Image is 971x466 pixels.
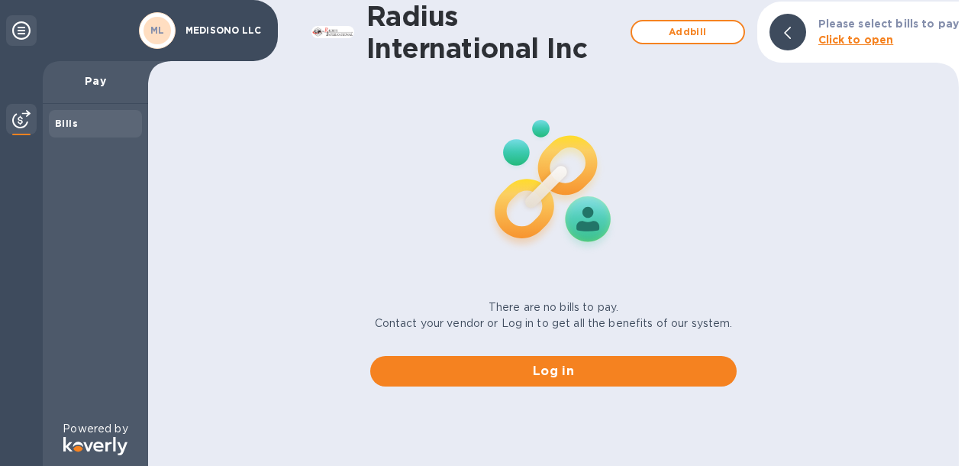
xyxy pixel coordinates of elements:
[185,25,262,36] p: MEDISONO LLC
[644,23,731,41] span: Add bill
[63,437,127,455] img: Logo
[55,73,136,89] p: Pay
[382,362,724,380] span: Log in
[370,356,737,387] button: Log in
[150,24,165,36] b: ML
[55,118,78,129] b: Bills
[631,20,745,44] button: Addbill
[63,421,127,437] p: Powered by
[375,299,733,332] p: There are no bills to pay. Contact your vendor or Log in to get all the benefits of our system.
[818,34,894,46] b: Click to open
[818,18,959,30] b: Please select bills to pay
